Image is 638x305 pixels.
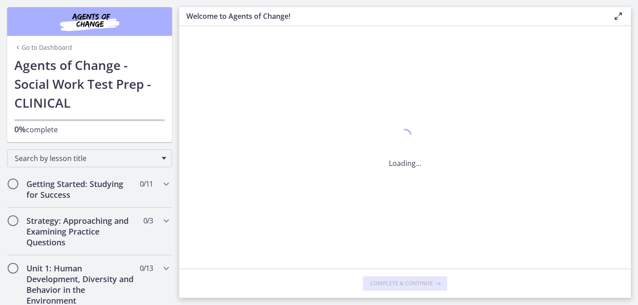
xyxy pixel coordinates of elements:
[140,179,153,189] span: 0 / 11
[36,11,143,32] img: Agents of Change
[14,124,26,135] span: 0%
[363,276,447,291] button: Complete & continue
[370,280,433,287] span: Complete & continue
[26,215,136,248] h2: Strategy: Approaching and Examining Practice Questions
[389,126,421,147] div: 1
[389,158,421,169] p: Loading...
[143,215,153,226] span: 0 / 3
[14,43,72,52] a: Go to Dashboard
[7,149,172,167] div: Search by lesson title
[140,263,153,274] span: 0 / 13
[15,153,157,163] span: Search by lesson title
[186,11,599,22] h3: Welcome to Agents of Change!
[14,124,165,135] p: complete
[26,179,136,200] h2: Getting Started: Studying for Success
[14,56,165,112] h1: Agents of Change - Social Work Test Prep - CLINICAL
